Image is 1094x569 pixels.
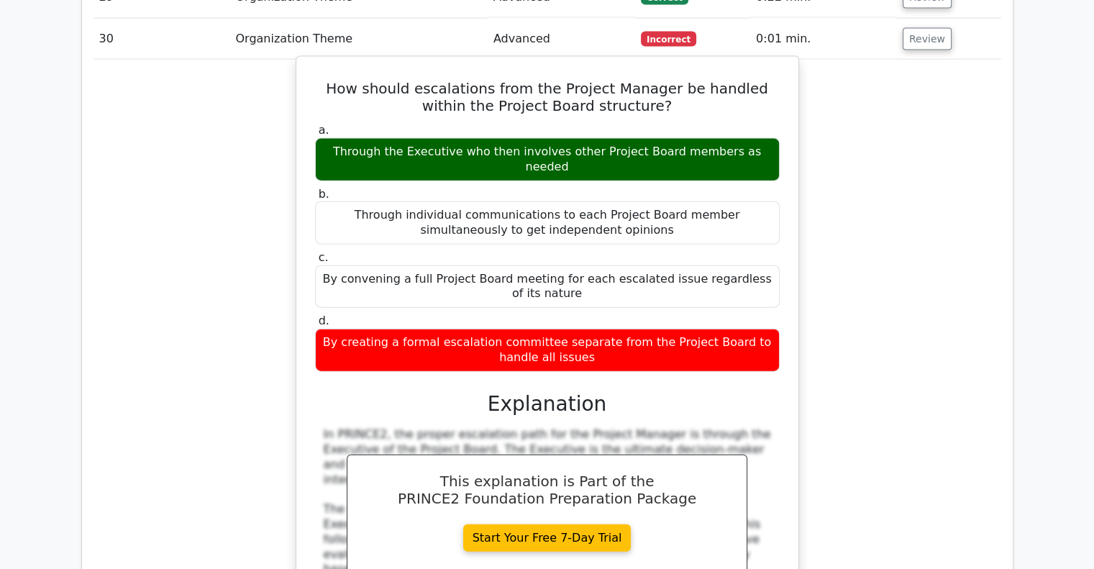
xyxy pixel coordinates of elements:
[314,80,781,114] h5: How should escalations from the Project Manager be handled within the Project Board structure?
[319,123,329,137] span: a.
[315,265,780,309] div: By convening a full Project Board meeting for each escalated issue regardless of its nature
[750,19,897,60] td: 0:01 min.
[903,28,952,50] button: Review
[315,201,780,245] div: Through individual communications to each Project Board member simultaneously to get independent ...
[94,19,230,60] td: 30
[463,524,632,552] a: Start Your Free 7-Day Trial
[488,19,635,60] td: Advanced
[324,392,771,416] h3: Explanation
[319,314,329,327] span: d.
[229,19,487,60] td: Organization Theme
[315,138,780,181] div: Through the Executive who then involves other Project Board members as needed
[319,250,329,264] span: c.
[315,329,780,372] div: By creating a formal escalation committee separate from the Project Board to handle all issues
[319,187,329,201] span: b.
[641,32,696,46] span: Incorrect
